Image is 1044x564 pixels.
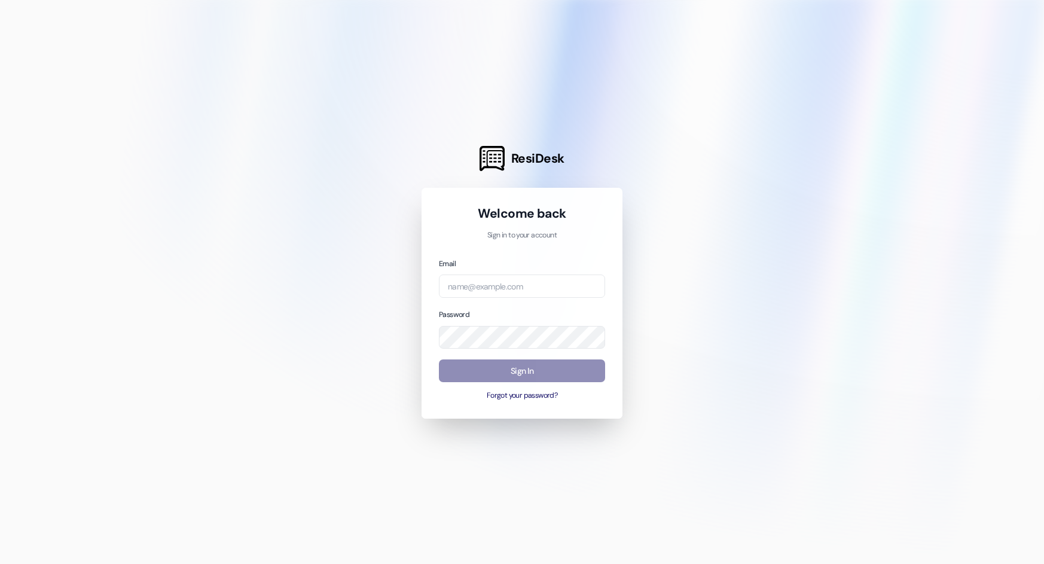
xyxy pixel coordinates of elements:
label: Email [439,259,456,269]
input: name@example.com [439,275,605,298]
p: Sign in to your account [439,230,605,241]
img: ResiDesk Logo [480,146,505,171]
button: Sign In [439,359,605,383]
label: Password [439,310,469,319]
span: ResiDesk [511,150,564,167]
h1: Welcome back [439,205,605,222]
button: Forgot your password? [439,391,605,401]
